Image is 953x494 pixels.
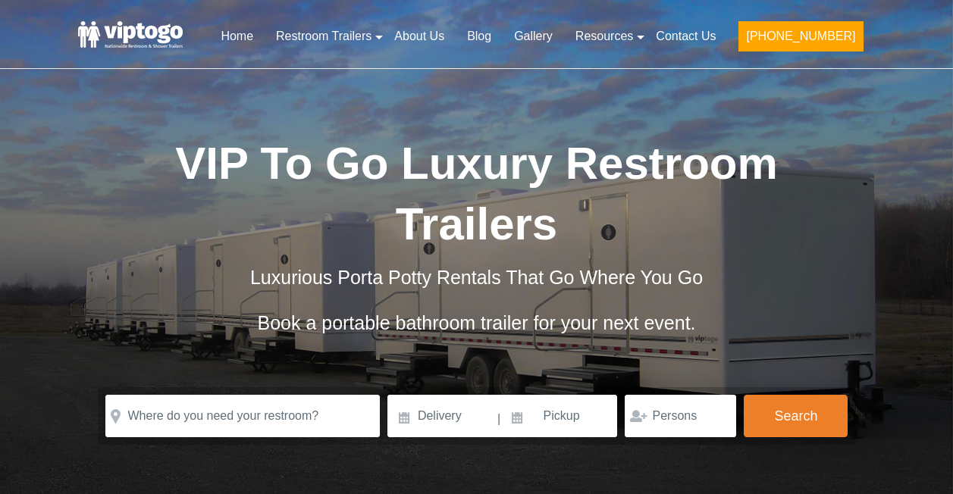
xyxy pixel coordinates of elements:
input: Where do you need your restroom? [105,395,380,437]
span: Book a portable bathroom trailer for your next event. [257,312,695,333]
a: [PHONE_NUMBER] [727,20,874,61]
button: [PHONE_NUMBER] [738,21,863,52]
button: Search [744,395,848,437]
a: Home [209,20,265,53]
a: About Us [383,20,456,53]
input: Pickup [503,395,618,437]
span: VIP To Go Luxury Restroom Trailers [175,138,778,249]
input: Persons [625,395,736,437]
span: Luxurious Porta Potty Rentals That Go Where You Go [250,267,703,288]
a: Contact Us [644,20,727,53]
a: Blog [456,20,503,53]
span: | [497,395,500,443]
a: Restroom Trailers [265,20,383,53]
a: Resources [564,20,644,53]
input: Delivery [387,395,496,437]
a: Gallery [503,20,564,53]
